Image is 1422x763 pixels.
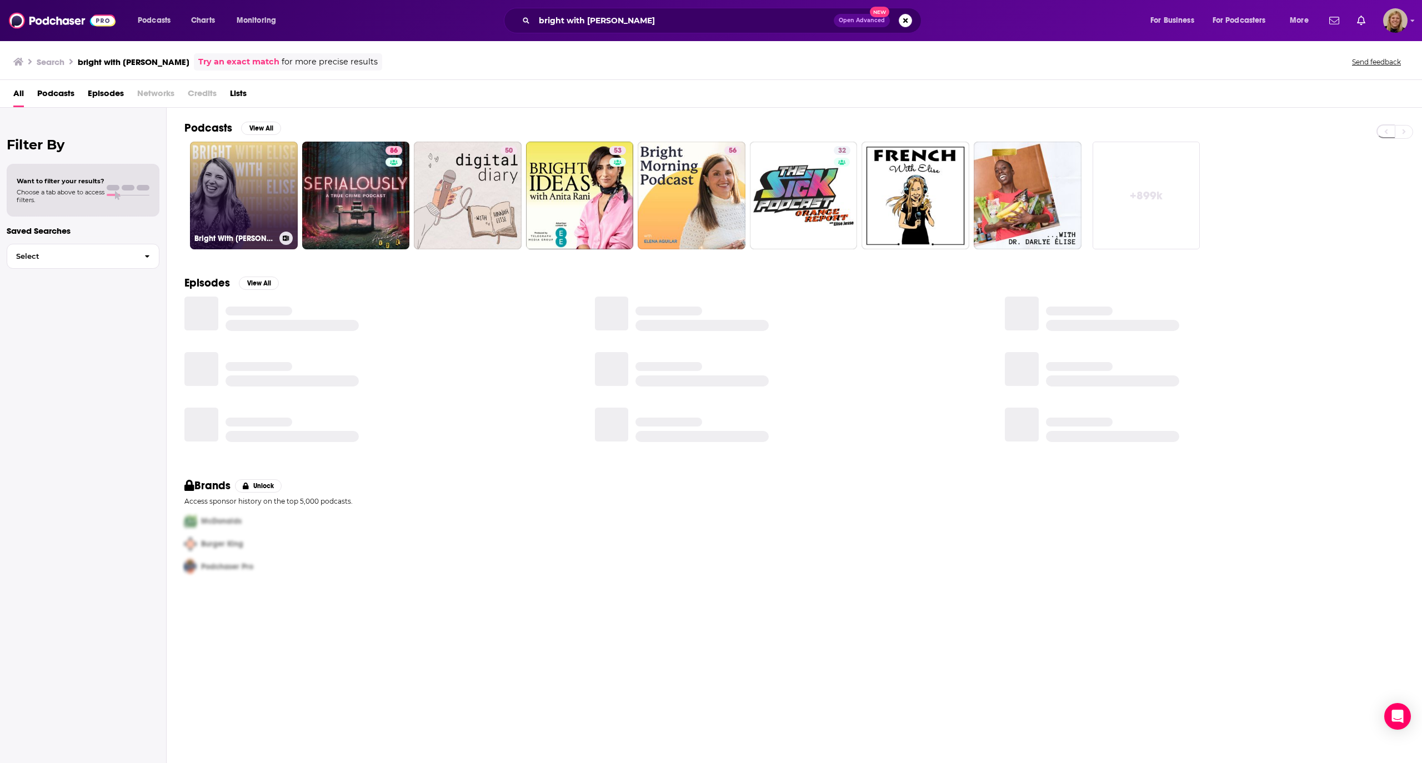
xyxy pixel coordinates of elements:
span: 56 [729,145,737,157]
span: Podcasts [138,13,171,28]
span: Logged in as avansolkema [1383,8,1408,33]
p: Access sponsor history on the top 5,000 podcasts. [184,497,1404,505]
a: Episodes [88,84,124,107]
span: 53 [614,145,622,157]
button: open menu [130,12,185,29]
button: open menu [1205,12,1282,29]
a: 53 [526,142,634,249]
span: Select [7,253,136,260]
button: Unlock [235,479,282,493]
span: 32 [838,145,846,157]
button: open menu [1282,12,1323,29]
a: 86 [302,142,410,249]
h2: Episodes [184,276,230,290]
button: Show profile menu [1383,8,1408,33]
p: Saved Searches [7,225,159,236]
button: View All [241,122,281,135]
a: All [13,84,24,107]
input: Search podcasts, credits, & more... [534,12,834,29]
a: Lists [230,84,247,107]
h3: bright with [PERSON_NAME] [78,57,189,67]
button: open menu [1143,12,1208,29]
a: Show notifications dropdown [1325,11,1344,30]
span: Want to filter your results? [17,177,104,185]
span: More [1290,13,1309,28]
span: For Podcasters [1213,13,1266,28]
span: Networks [137,84,174,107]
span: Monitoring [237,13,276,28]
a: Charts [184,12,222,29]
span: Podchaser Pro [201,562,253,571]
span: Burger King [201,539,243,549]
a: 32 [750,142,858,249]
span: Credits [188,84,217,107]
span: 86 [390,145,398,157]
h2: Brands [184,479,231,493]
a: 32 [834,146,850,155]
a: 56 [724,146,741,155]
a: 86 [385,146,402,155]
span: Charts [191,13,215,28]
a: Try an exact match [198,56,279,68]
button: Open AdvancedNew [834,14,890,27]
div: Open Intercom Messenger [1384,703,1411,730]
span: for more precise results [282,56,378,68]
h2: Filter By [7,137,159,153]
img: Podchaser - Follow, Share and Rate Podcasts [9,10,116,31]
div: Search podcasts, credits, & more... [514,8,932,33]
a: 50 [500,146,517,155]
span: Choose a tab above to access filters. [17,188,104,204]
a: Podcasts [37,84,74,107]
a: Bright With [PERSON_NAME] [190,142,298,249]
button: open menu [229,12,291,29]
a: EpisodesView All [184,276,279,290]
a: +899k [1093,142,1200,249]
a: PodcastsView All [184,121,281,135]
h3: Bright With [PERSON_NAME] [194,234,275,243]
h3: Search [37,57,64,67]
span: 50 [505,145,513,157]
button: View All [239,277,279,290]
span: New [870,7,890,17]
a: 50 [414,142,522,249]
span: For Business [1150,13,1194,28]
a: 53 [609,146,626,155]
a: Show notifications dropdown [1353,11,1370,30]
img: Third Pro Logo [180,555,201,578]
a: 56 [638,142,745,249]
button: Select [7,244,159,269]
h2: Podcasts [184,121,232,135]
span: Open Advanced [839,18,885,23]
img: User Profile [1383,8,1408,33]
button: Send feedback [1349,57,1404,67]
img: First Pro Logo [180,510,201,533]
span: McDonalds [201,516,242,526]
img: Second Pro Logo [180,533,201,555]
